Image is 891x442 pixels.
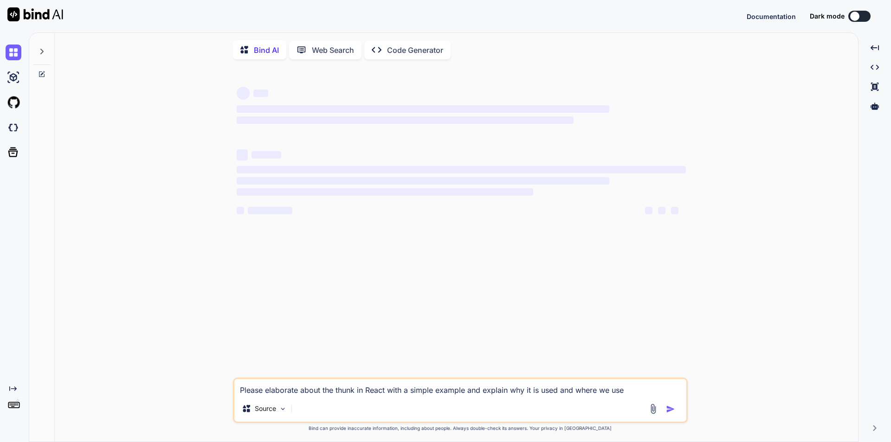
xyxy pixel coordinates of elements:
[233,425,688,432] p: Bind can provide inaccurate information, including about people. Always double-check its answers....
[7,7,63,21] img: Bind AI
[237,207,244,214] span: ‌
[237,87,250,100] span: ‌
[666,404,675,414] img: icon
[237,149,248,160] span: ‌
[747,12,796,21] button: Documentation
[6,120,21,135] img: darkCloudIdeIcon
[237,116,574,124] span: ‌
[810,12,845,21] span: Dark mode
[648,404,659,414] img: attachment
[237,177,609,185] span: ‌
[255,404,276,413] p: Source
[237,166,686,173] span: ‌
[312,45,354,56] p: Web Search
[6,70,21,85] img: ai-studio
[387,45,443,56] p: Code Generator
[237,188,533,196] span: ‌
[747,13,796,20] span: Documentation
[671,207,678,214] span: ‌
[6,45,21,60] img: chat
[234,379,686,396] textarea: Please elaborate about the thunk in React with a simple example and explain why it is used and wh...
[254,45,279,56] p: Bind AI
[237,105,609,113] span: ‌
[645,207,652,214] span: ‌
[252,151,281,159] span: ‌
[658,207,665,214] span: ‌
[248,207,292,214] span: ‌
[279,405,287,413] img: Pick Models
[6,95,21,110] img: githubLight
[253,90,268,97] span: ‌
